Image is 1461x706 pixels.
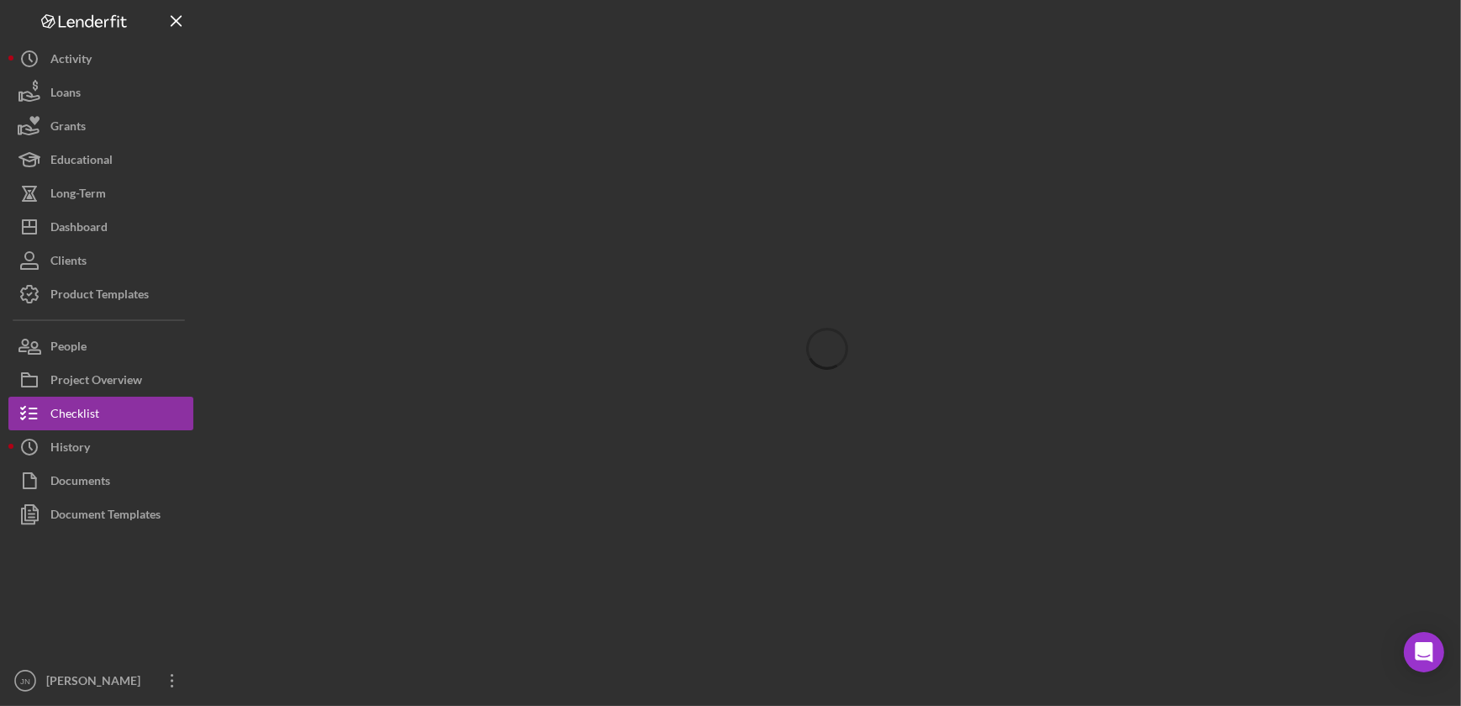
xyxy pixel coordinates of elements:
div: Long-Term [50,176,106,214]
div: Activity [50,42,92,80]
div: Document Templates [50,498,161,535]
div: Educational [50,143,113,181]
button: Documents [8,464,193,498]
button: Activity [8,42,193,76]
button: History [8,430,193,464]
button: People [8,329,193,363]
div: [PERSON_NAME] [42,664,151,702]
text: JN [20,677,30,686]
div: Open Intercom Messenger [1404,632,1444,672]
button: Educational [8,143,193,176]
button: Clients [8,244,193,277]
button: Long-Term [8,176,193,210]
button: Project Overview [8,363,193,397]
div: Clients [50,244,87,282]
div: Product Templates [50,277,149,315]
div: Checklist [50,397,99,435]
button: JN[PERSON_NAME] [8,664,193,698]
div: People [50,329,87,367]
button: Dashboard [8,210,193,244]
button: Checklist [8,397,193,430]
button: Loans [8,76,193,109]
button: Document Templates [8,498,193,531]
div: Dashboard [50,210,108,248]
button: Product Templates [8,277,193,311]
div: Documents [50,464,110,502]
div: History [50,430,90,468]
div: Grants [50,109,86,147]
div: Loans [50,76,81,113]
button: Grants [8,109,193,143]
div: Project Overview [50,363,142,401]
